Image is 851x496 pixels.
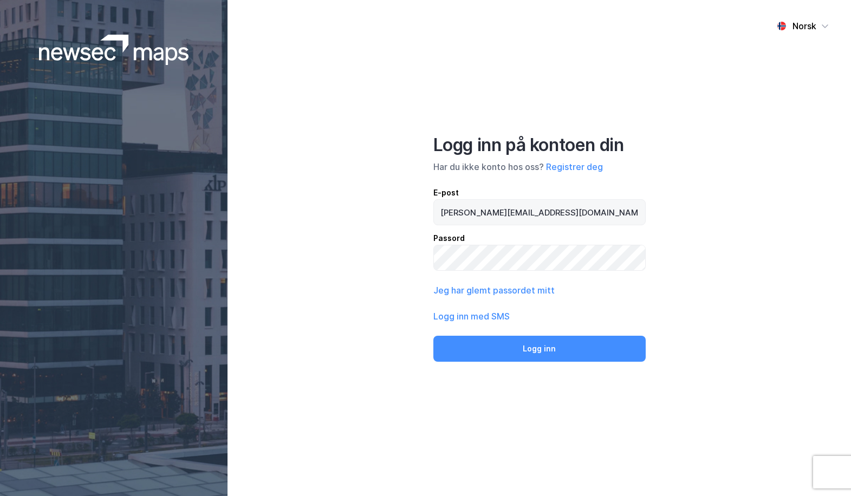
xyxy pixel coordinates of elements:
[792,19,816,32] div: Norsk
[433,284,555,297] button: Jeg har glemt passordet mitt
[797,444,851,496] div: Kontrollprogram for chat
[433,134,646,156] div: Logg inn på kontoen din
[433,232,646,245] div: Passord
[797,444,851,496] iframe: Chat Widget
[433,310,510,323] button: Logg inn med SMS
[433,186,646,199] div: E-post
[433,160,646,173] div: Har du ikke konto hos oss?
[546,160,603,173] button: Registrer deg
[39,35,189,65] img: logoWhite.bf58a803f64e89776f2b079ca2356427.svg
[433,336,646,362] button: Logg inn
